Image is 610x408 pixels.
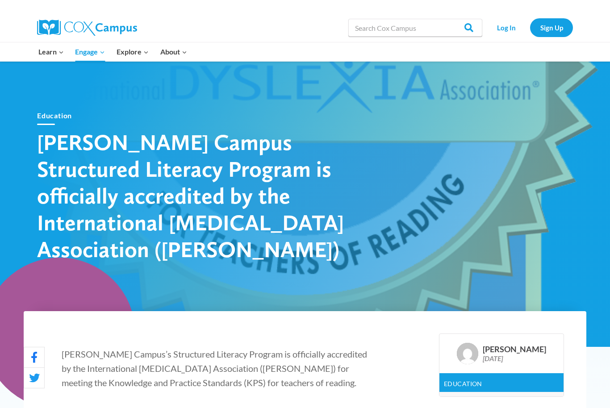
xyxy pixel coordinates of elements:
span: [PERSON_NAME] Campus’s Structured Literacy Program is officially accredited by the International ... [62,349,367,388]
a: Education [37,111,72,120]
nav: Primary Navigation [33,42,192,61]
span: Learn [38,46,64,58]
span: Engage [75,46,105,58]
h1: [PERSON_NAME] Campus Structured Literacy Program is officially accredited by the International [M... [37,129,350,262]
a: Education [444,380,482,387]
div: [DATE] [483,354,546,362]
nav: Secondary Navigation [487,18,573,37]
div: [PERSON_NAME] [483,345,546,354]
img: Cox Campus [37,20,137,36]
input: Search Cox Campus [348,19,482,37]
a: Sign Up [530,18,573,37]
span: About [160,46,187,58]
a: Log In [487,18,526,37]
span: Explore [117,46,149,58]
